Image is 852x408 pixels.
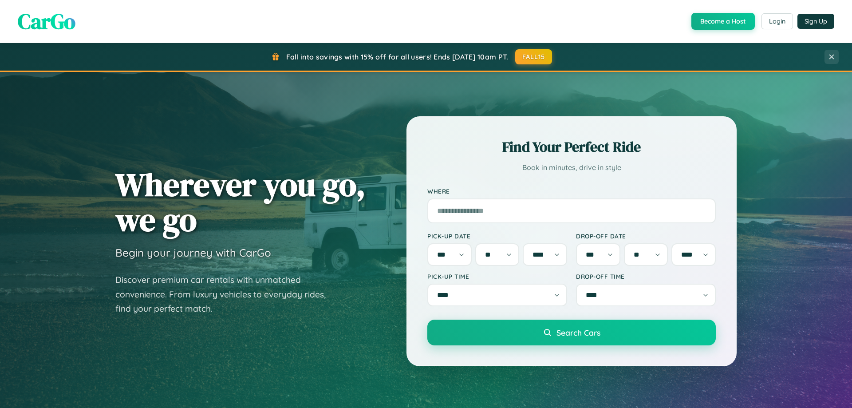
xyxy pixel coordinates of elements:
button: Search Cars [427,320,716,345]
label: Where [427,187,716,195]
span: CarGo [18,7,75,36]
button: Login [761,13,793,29]
label: Drop-off Time [576,273,716,280]
span: Fall into savings with 15% off for all users! Ends [DATE] 10am PT. [286,52,509,61]
button: FALL15 [515,49,552,64]
label: Pick-up Date [427,232,567,240]
h1: Wherever you go, we go [115,167,366,237]
h2: Find Your Perfect Ride [427,137,716,157]
button: Sign Up [797,14,834,29]
h3: Begin your journey with CarGo [115,246,271,259]
span: Search Cars [556,328,600,337]
p: Book in minutes, drive in style [427,161,716,174]
label: Pick-up Time [427,273,567,280]
label: Drop-off Date [576,232,716,240]
button: Become a Host [691,13,755,30]
p: Discover premium car rentals with unmatched convenience. From luxury vehicles to everyday rides, ... [115,273,337,316]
